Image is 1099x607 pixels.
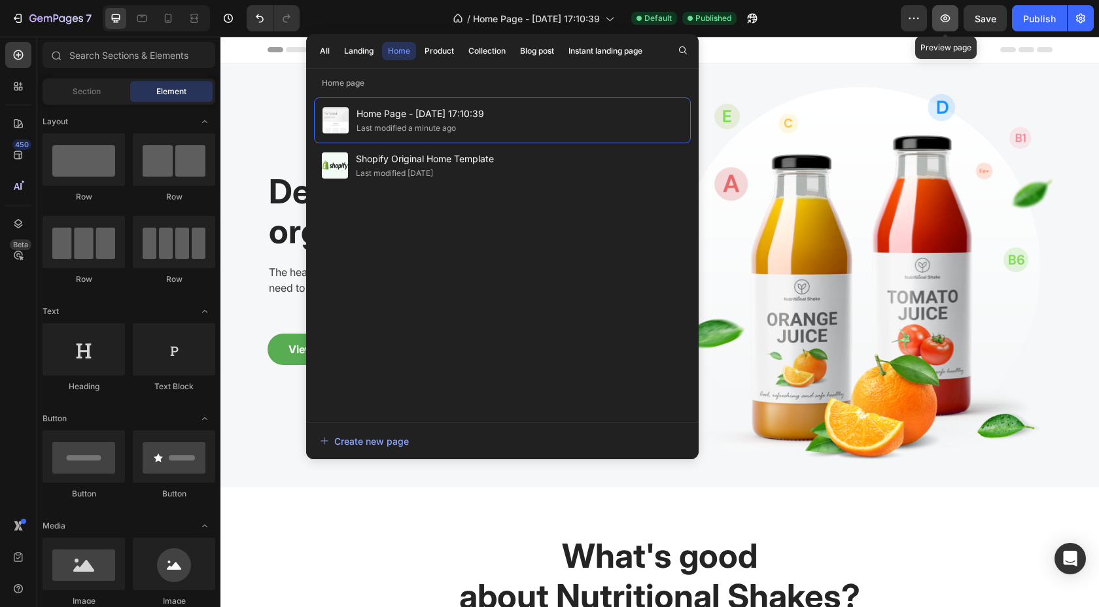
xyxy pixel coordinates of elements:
[319,428,686,454] button: Create new page
[344,45,374,57] div: Landing
[357,122,456,135] div: Last modified a minute ago
[462,42,512,60] button: Collection
[388,45,410,57] div: Home
[194,111,215,132] span: Toggle open
[43,42,215,68] input: Search Sections & Elements
[133,273,215,285] div: Row
[455,27,832,451] img: Alt Image
[467,12,470,26] span: /
[43,305,59,317] span: Text
[133,381,215,392] div: Text Block
[338,42,379,60] button: Landing
[975,13,996,24] span: Save
[306,77,699,90] p: Home page
[43,191,125,203] div: Row
[260,307,271,318] img: Alt Image
[86,10,92,26] p: 7
[133,488,215,500] div: Button
[43,488,125,500] div: Button
[10,239,31,250] div: Beta
[695,12,731,24] span: Published
[356,167,433,180] div: Last modified [DATE]
[43,273,125,285] div: Row
[314,42,336,60] button: All
[220,37,1099,607] iframe: Design area
[12,139,31,150] div: 450
[1055,543,1086,574] div: Open Intercom Messenger
[520,45,554,57] div: Blog post
[43,413,67,425] span: Button
[964,5,1007,31] button: Save
[1023,12,1056,26] div: Publish
[473,12,600,26] span: Home Page - [DATE] 17:10:39
[194,301,215,322] span: Toggle open
[468,45,506,57] div: Collection
[357,106,484,122] span: Home Page - [DATE] 17:10:39
[514,42,560,60] button: Blog post
[382,42,416,60] button: Home
[356,151,494,167] span: Shopify Original Home Template
[43,595,125,607] div: Image
[568,45,642,57] div: Instant landing page
[43,116,68,128] span: Layout
[419,42,460,60] button: Product
[1012,5,1067,31] button: Publish
[73,86,101,97] span: Section
[5,5,97,31] button: 7
[48,499,831,579] p: What's good about Nutritional Shakes?
[156,86,186,97] span: Element
[194,408,215,429] span: Toggle open
[644,12,672,24] span: Default
[43,520,65,532] span: Media
[133,595,215,607] div: Image
[43,381,125,392] div: Heading
[133,191,215,203] div: Row
[425,45,454,57] div: Product
[320,434,409,448] div: Create new page
[320,45,330,57] div: All
[247,5,300,31] div: Undo/Redo
[563,42,648,60] button: Instant landing page
[194,515,215,536] span: Toggle open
